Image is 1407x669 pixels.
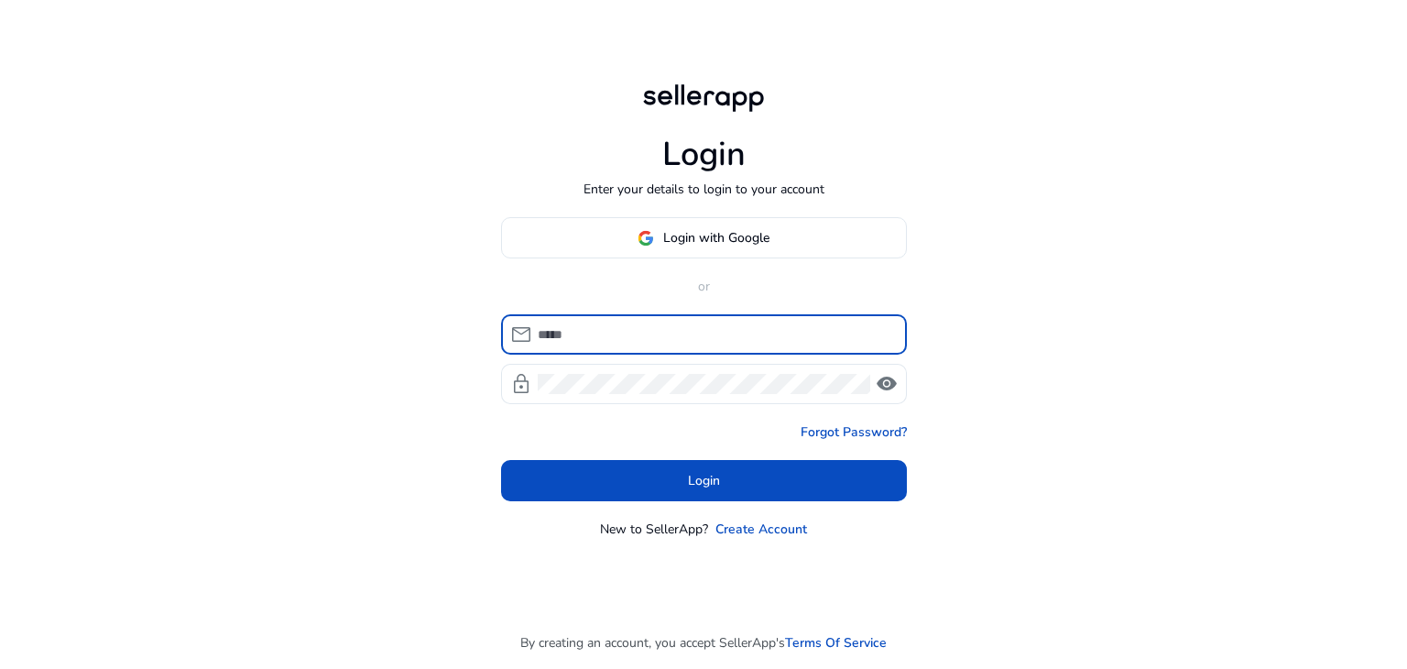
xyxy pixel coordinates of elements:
[662,135,746,174] h1: Login
[663,228,769,247] span: Login with Google
[600,520,708,539] p: New to SellerApp?
[501,460,907,501] button: Login
[715,520,807,539] a: Create Account
[510,324,532,345] span: mail
[501,217,907,258] button: Login with Google
[801,422,907,442] a: Forgot Password?
[501,277,907,296] p: or
[584,180,824,199] p: Enter your details to login to your account
[510,373,532,395] span: lock
[785,633,887,653] a: Terms Of Service
[688,471,720,490] span: Login
[638,230,654,247] img: google-logo.svg
[876,373,898,395] span: visibility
